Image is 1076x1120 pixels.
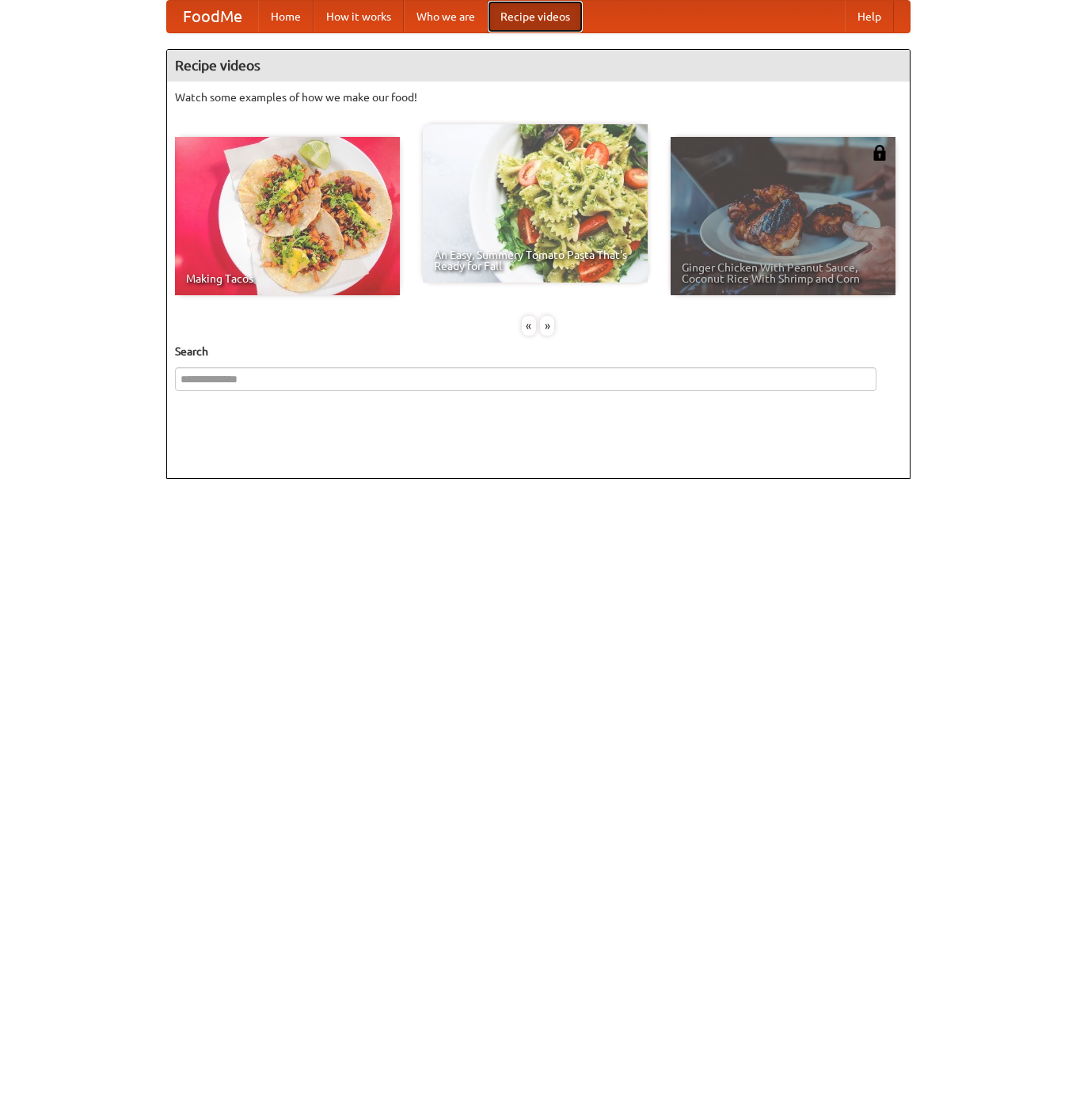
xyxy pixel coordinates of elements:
h5: Search [175,344,902,359]
img: 483408.png [872,145,888,161]
a: Who we are [404,1,488,32]
a: Making Tacos [175,137,400,295]
div: » [540,316,554,336]
span: An Easy, Summery Tomato Pasta That's Ready for Fall [434,249,637,271]
a: Home [258,1,314,32]
h4: Recipe videos [167,50,910,82]
a: How it works [314,1,404,32]
a: Help [845,1,894,32]
a: FoodMe [167,1,258,32]
p: Watch some examples of how we make our food! [175,89,902,105]
a: An Easy, Summery Tomato Pasta That's Ready for Fall [423,124,648,283]
a: Recipe videos [488,1,583,32]
div: « [522,316,536,336]
span: Making Tacos [186,273,389,284]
